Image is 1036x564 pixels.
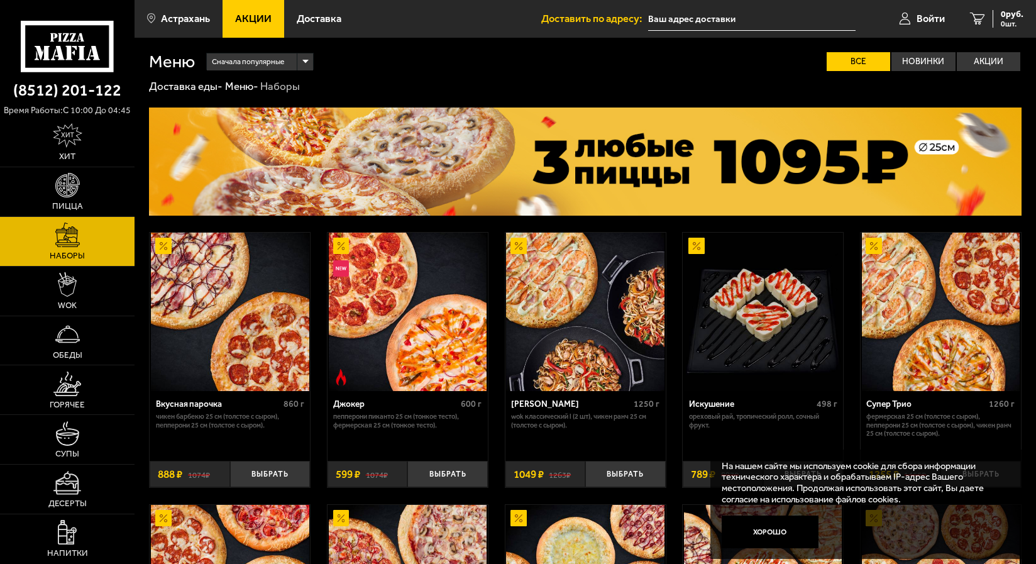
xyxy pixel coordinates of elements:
[510,510,527,526] img: Акционный
[407,461,487,487] button: Выбрать
[158,469,182,480] span: 888 ₽
[151,233,309,390] img: Вкусная парочка
[333,238,350,254] img: Акционный
[59,152,75,160] span: Хит
[297,14,341,24] span: Доставка
[722,461,1003,506] p: На нашем сайте мы используем cookie для сбора информации технического характера и обрабатываем IP...
[155,510,172,526] img: Акционный
[329,233,487,390] img: Джокер
[333,399,458,409] div: Джокер
[689,399,813,409] div: Искушение
[989,399,1015,409] span: 1260 г
[156,412,304,429] p: Чикен Барбекю 25 см (толстое с сыром), Пепперони 25 см (толстое с сыром).
[861,233,1021,390] a: АкционныйСупер Трио
[917,14,945,24] span: Войти
[511,399,631,409] div: [PERSON_NAME]
[333,260,350,277] img: Новинка
[328,233,488,390] a: АкционныйНовинкаОстрое блюдоДжокер
[691,469,715,480] span: 789 ₽
[149,53,195,70] h1: Меню
[156,399,280,409] div: Вкусная парочка
[48,499,87,507] span: Десерты
[827,52,890,71] label: Все
[541,14,648,24] span: Доставить по адресу:
[284,399,304,409] span: 860 г
[549,469,571,480] s: 1263 ₽
[585,461,665,487] button: Выбрать
[50,401,85,409] span: Горячее
[817,399,837,409] span: 498 г
[188,469,210,480] s: 1074 ₽
[55,450,79,458] span: Супы
[510,238,527,254] img: Акционный
[47,549,88,557] span: Напитки
[506,233,664,390] img: Вилла Капри
[212,52,284,72] span: Сначала популярные
[336,469,360,480] span: 599 ₽
[866,238,882,254] img: Акционный
[1001,20,1023,28] span: 0 шт.
[333,510,350,526] img: Акционный
[866,399,986,409] div: Супер Трио
[155,238,172,254] img: Акционный
[511,412,659,429] p: Wok классический L (2 шт), Чикен Ранч 25 см (толстое с сыром).
[235,14,272,24] span: Акции
[149,80,223,92] a: Доставка еды-
[722,516,819,548] button: Хорошо
[333,412,482,429] p: Пепперони Пиканто 25 см (тонкое тесто), Фермерская 25 см (тонкое тесто).
[333,369,350,385] img: Острое блюдо
[957,52,1020,71] label: Акции
[689,412,837,429] p: Ореховый рай, Тропический ролл, Сочный фрукт.
[683,233,843,390] a: АкционныйИскушение
[50,252,85,260] span: Наборы
[260,79,300,93] div: Наборы
[634,399,659,409] span: 1250 г
[688,238,705,254] img: Акционный
[505,233,666,390] a: АкционныйВилла Капри
[366,469,388,480] s: 1074 ₽
[53,351,82,359] span: Обеды
[862,233,1020,390] img: Супер Трио
[225,80,258,92] a: Меню-
[648,8,856,31] input: Ваш адрес доставки
[150,233,310,390] a: АкционныйВкусная парочка
[161,14,210,24] span: Астрахань
[58,301,77,309] span: WOK
[514,469,544,480] span: 1049 ₽
[461,399,482,409] span: 600 г
[52,202,83,210] span: Пицца
[891,52,955,71] label: Новинки
[1001,10,1023,19] span: 0 руб.
[866,412,1015,438] p: Фермерская 25 см (толстое с сыром), Пепперони 25 см (толстое с сыром), Чикен Ранч 25 см (толстое ...
[230,461,310,487] button: Выбрать
[684,233,842,390] img: Искушение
